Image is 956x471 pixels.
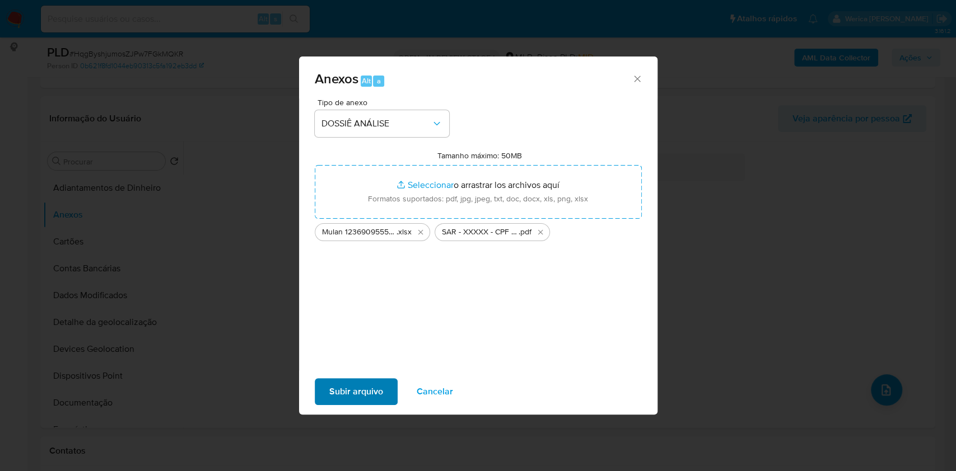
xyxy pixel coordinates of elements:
ul: Archivos seleccionados [315,219,642,241]
span: a [377,76,381,86]
span: Alt [362,76,371,86]
button: Cerrar [632,73,642,83]
button: Eliminar Mulan 1236909555_2025_09_29_18_28_00 (1).xlsx [414,225,427,239]
span: DOSSIÊ ANÁLISE [321,118,431,129]
button: Eliminar SAR - XXXXX - CPF 06904007133 - ARIANI DOS SANTOS AMORIM.pdf [534,225,547,239]
button: Subir arquivo [315,378,398,405]
button: Cancelar [402,378,468,405]
span: Cancelar [417,379,453,404]
label: Tamanho máximo: 50MB [437,150,522,161]
span: .pdf [519,227,531,238]
span: Subir arquivo [329,379,383,404]
span: Anexos [315,69,358,88]
button: DOSSIÊ ANÁLISE [315,110,449,137]
span: .xlsx [397,227,412,238]
span: Tipo de anexo [318,98,452,106]
span: Mulan 1236909555_2025_09_29_18_28_00 (1) [322,227,397,238]
span: SAR - XXXXX - CPF 06904007133 - [PERSON_NAME] [442,227,519,238]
